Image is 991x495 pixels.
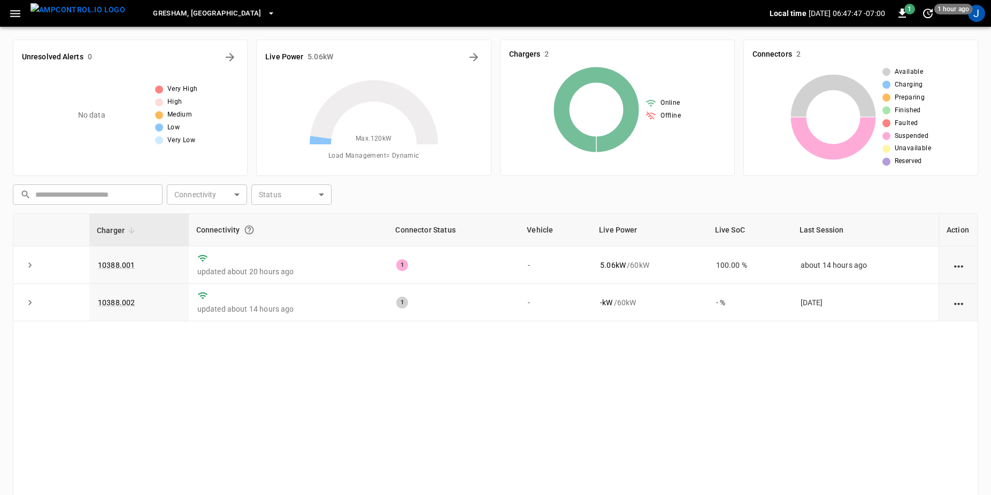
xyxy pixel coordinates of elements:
[809,8,885,19] p: [DATE] 06:47:47 -07:00
[98,261,135,269] a: 10388.001
[770,8,806,19] p: Local time
[22,295,38,311] button: expand row
[660,98,680,109] span: Online
[919,5,936,22] button: set refresh interval
[356,134,392,144] span: Max. 120 kW
[197,266,380,277] p: updated about 20 hours ago
[544,49,549,60] h6: 2
[465,49,482,66] button: Energy Overview
[895,131,929,142] span: Suspended
[167,122,180,133] span: Low
[708,214,792,246] th: Live SoC
[600,297,699,308] div: / 60 kW
[895,156,922,167] span: Reserved
[519,214,591,246] th: Vehicle
[509,49,541,60] h6: Chargers
[600,297,612,308] p: - kW
[952,260,965,270] div: action cell options
[968,5,985,22] div: profile-icon
[149,3,280,24] button: Gresham, [GEOGRAPHIC_DATA]
[97,224,139,237] span: Charger
[328,151,419,161] span: Load Management = Dynamic
[895,80,923,90] span: Charging
[98,298,135,307] a: 10388.002
[708,246,792,284] td: 100.00 %
[265,51,303,63] h6: Live Power
[895,143,931,154] span: Unavailable
[167,135,195,146] span: Very Low
[167,110,192,120] span: Medium
[600,260,626,270] p: 5.06 kW
[796,49,801,60] h6: 2
[30,3,125,17] img: ampcontrol.io logo
[78,110,105,121] p: No data
[792,284,939,321] td: [DATE]
[895,105,921,116] span: Finished
[792,214,939,246] th: Last Session
[792,246,939,284] td: about 14 hours ago
[153,7,262,20] span: Gresham, [GEOGRAPHIC_DATA]
[388,214,519,246] th: Connector Status
[197,304,380,314] p: updated about 14 hours ago
[904,4,915,14] span: 1
[752,49,792,60] h6: Connectors
[22,51,83,63] h6: Unresolved Alerts
[934,4,973,14] span: 1 hour ago
[600,260,699,270] div: / 60 kW
[167,97,182,107] span: High
[895,67,924,78] span: Available
[196,220,381,239] div: Connectivity
[519,284,591,321] td: -
[22,257,38,273] button: expand row
[167,84,198,95] span: Very High
[660,111,681,121] span: Offline
[88,51,92,63] h6: 0
[308,51,333,63] h6: 5.06 kW
[221,49,239,66] button: All Alerts
[708,284,792,321] td: - %
[240,220,259,239] button: Connection between the charger and our software.
[396,297,408,308] div: 1
[895,92,925,103] span: Preparing
[895,118,918,129] span: Faulted
[952,297,965,308] div: action cell options
[591,214,708,246] th: Live Power
[519,246,591,284] td: -
[396,259,408,271] div: 1
[939,214,978,246] th: Action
